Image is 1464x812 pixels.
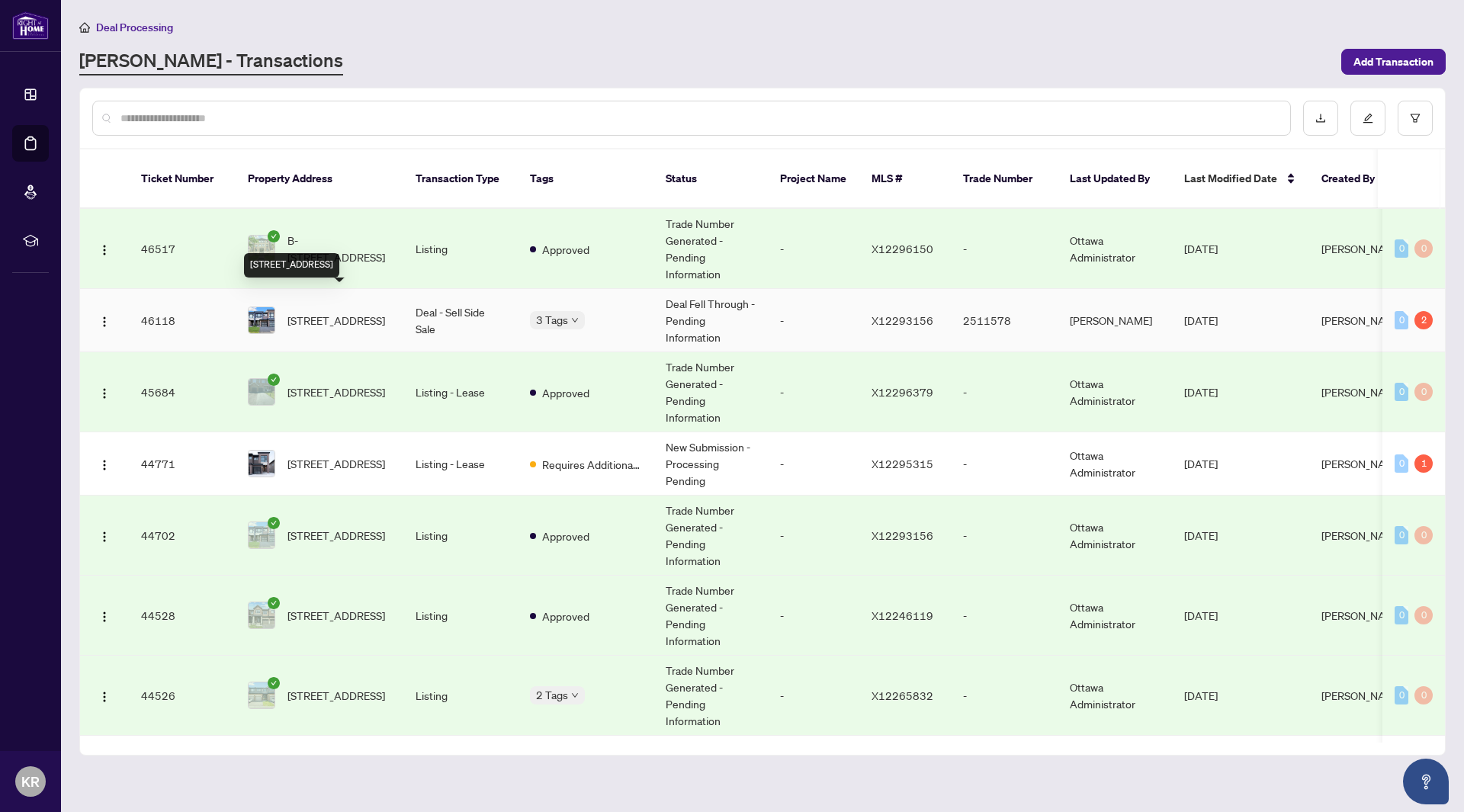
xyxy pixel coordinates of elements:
img: Logo [98,459,111,471]
span: X12296379 [872,385,933,399]
td: 44528 [129,576,236,656]
span: X12293156 [872,528,933,542]
td: Ottawa Administrator [1058,656,1172,736]
button: Add Transaction [1341,49,1446,75]
td: - [951,656,1058,736]
th: MLS # [859,149,951,209]
td: - [768,352,859,432]
td: New Submission - Processing Pending [653,432,768,496]
span: [STREET_ADDRESS] [287,687,385,704]
span: X12293156 [872,313,933,327]
td: Ottawa Administrator [1058,352,1172,432]
span: check-circle [268,230,280,242]
button: Open asap [1403,759,1449,804]
div: 0 [1395,686,1408,704]
td: Trade Number Generated - Pending Information [653,209,768,289]
td: 44526 [129,656,236,736]
th: Last Updated By [1058,149,1172,209]
td: Deal Fell Through - Pending Information [653,289,768,352]
td: - [951,576,1058,656]
img: thumbnail-img [249,682,274,708]
div: 0 [1395,311,1408,329]
button: Logo [92,603,117,627]
span: [PERSON_NAME] [1321,688,1404,702]
span: [PERSON_NAME] [1321,608,1404,622]
span: edit [1363,113,1373,124]
img: thumbnail-img [249,522,274,548]
span: home [79,22,90,33]
td: - [768,209,859,289]
span: [DATE] [1184,688,1218,702]
td: Deal - Sell Side Sale [403,289,518,352]
td: Listing [403,736,518,799]
button: download [1303,101,1338,136]
td: Listing [403,496,518,576]
td: - [768,736,859,799]
td: Listing [403,656,518,736]
span: B-[STREET_ADDRESS] [287,232,391,265]
td: Trade Number Generated - Pending Information [653,496,768,576]
th: Trade Number [951,149,1058,209]
div: 0 [1414,239,1433,258]
span: [DATE] [1184,528,1218,542]
button: filter [1398,101,1433,136]
th: Last Modified Date [1172,149,1309,209]
td: - [768,576,859,656]
td: - [768,496,859,576]
span: [PERSON_NAME] [1321,242,1404,255]
span: filter [1410,113,1421,124]
span: down [571,316,579,324]
div: 0 [1414,606,1433,624]
span: [STREET_ADDRESS] [287,455,385,472]
div: 0 [1414,686,1433,704]
td: Ottawa Administrator [1058,736,1172,799]
span: Approved [542,608,589,624]
div: 2 [1414,311,1433,329]
div: 0 [1414,383,1433,401]
span: X12295315 [872,457,933,470]
span: check-circle [268,517,280,529]
td: - [951,352,1058,432]
button: Logo [92,308,117,332]
th: Created By [1309,149,1406,209]
span: Approved [542,384,589,401]
td: - [951,209,1058,289]
td: Listing [403,576,518,656]
td: 46517 [129,209,236,289]
span: [DATE] [1184,385,1218,399]
td: Ottawa Administrator [1058,209,1172,289]
th: Property Address [236,149,403,209]
td: 44522 [129,736,236,799]
button: edit [1350,101,1385,136]
span: download [1315,113,1326,124]
span: [DATE] [1184,608,1218,622]
span: check-circle [268,374,280,386]
img: thumbnail-img [249,451,274,477]
td: Trade Number Generated - Pending Information [653,352,768,432]
span: down [571,692,579,699]
td: - [951,736,1058,799]
td: 44771 [129,432,236,496]
span: [STREET_ADDRESS] [287,607,385,624]
span: [PERSON_NAME] [1321,457,1404,470]
button: Logo [92,523,117,547]
button: Logo [92,683,117,708]
div: 0 [1414,526,1433,544]
td: Listing - Lease [403,352,518,432]
div: 1 [1414,454,1433,473]
img: logo [12,11,49,40]
img: thumbnail-img [249,236,274,262]
span: [DATE] [1184,242,1218,255]
div: 0 [1395,454,1408,473]
div: 0 [1395,526,1408,544]
td: 45684 [129,352,236,432]
div: 0 [1395,383,1408,401]
span: [STREET_ADDRESS] [287,527,385,544]
td: - [951,432,1058,496]
span: X12265832 [872,688,933,702]
td: - [768,656,859,736]
img: Logo [98,316,111,328]
th: Project Name [768,149,859,209]
td: Trade Number Generated - Pending Information [653,576,768,656]
span: check-circle [268,597,280,609]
